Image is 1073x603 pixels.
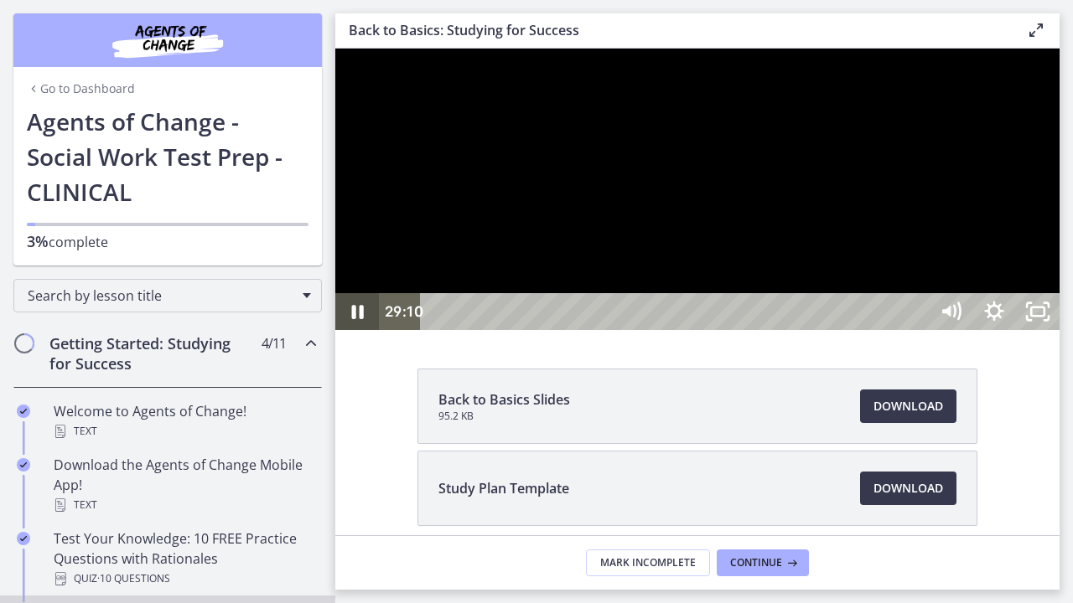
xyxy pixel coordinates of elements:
[54,421,315,441] div: Text
[860,389,956,423] a: Download
[27,231,308,252] p: complete
[438,389,570,410] span: Back to Basics Slides
[27,231,49,251] span: 3%
[873,478,943,498] span: Download
[335,49,1060,330] iframe: Video Lesson
[730,556,782,569] span: Continue
[54,569,315,589] div: Quiz
[49,333,254,374] h2: Getting Started: Studying for Success
[349,20,999,40] h3: Back to Basics: Studying for Success
[438,410,570,423] span: 95.2 KB
[27,104,308,209] h1: Agents of Change - Social Work Test Prep - CLINICAL
[27,80,135,97] a: Go to Dashboard
[13,279,322,312] div: Search by lesson title
[600,556,696,569] span: Mark Incomplete
[28,286,294,305] span: Search by lesson title
[17,532,30,545] i: Completed
[54,455,315,515] div: Download the Agents of Change Mobile App!
[67,20,268,60] img: Agents of Change
[54,495,315,515] div: Text
[873,396,943,416] span: Download
[54,528,315,589] div: Test Your Knowledge: 10 FREE Practice Questions with Rationales
[681,245,724,281] button: Unfullscreen
[594,245,637,281] button: Mute
[586,549,710,576] button: Mark Incomplete
[54,401,315,441] div: Welcome to Agents of Change!
[860,472,956,505] a: Download
[717,549,809,576] button: Continue
[438,478,569,498] span: Study Plan Template
[637,245,681,281] button: Show settings menu
[97,569,170,589] span: · 10 Questions
[17,458,30,472] i: Completed
[262,333,286,353] span: 4 / 11
[17,405,30,418] i: Completed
